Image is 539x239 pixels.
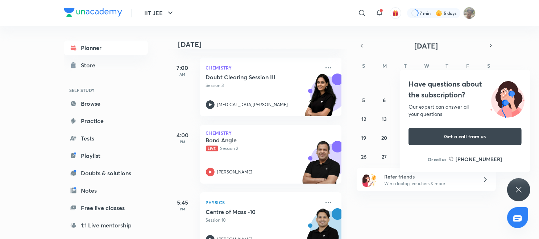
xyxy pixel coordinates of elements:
a: Playlist [64,148,148,163]
p: [MEDICAL_DATA][PERSON_NAME] [217,101,288,108]
a: Store [64,58,148,72]
img: unacademy [302,141,341,191]
h6: SELF STUDY [64,84,148,96]
a: Doubts & solutions [64,166,148,180]
a: [PHONE_NUMBER] [449,155,502,163]
button: October 5, 2025 [358,94,369,106]
abbr: Tuesday [404,62,407,69]
button: October 19, 2025 [358,132,369,143]
div: Our expert can answer all your questions [409,103,522,118]
h5: Doubt Clearing Session III [206,74,296,81]
a: Free live classes [64,201,148,215]
p: Win a laptop, vouchers & more [384,180,473,187]
abbr: October 12, 2025 [361,116,366,122]
abbr: October 26, 2025 [361,153,366,160]
a: Practice [64,114,148,128]
p: Chemistry [206,63,320,72]
h5: 4:00 [168,131,197,139]
button: October 26, 2025 [358,151,369,162]
span: [DATE] [414,41,438,51]
a: Browse [64,96,148,111]
p: PM [168,207,197,211]
h5: Bond Angle [206,137,296,144]
span: Live [206,146,218,151]
button: Get a call from us [409,128,522,145]
button: October 27, 2025 [379,151,390,162]
h5: Centre of Mass -10 [206,208,296,215]
h5: 7:00 [168,63,197,72]
p: Physics [206,198,320,207]
abbr: Saturday [487,62,490,69]
button: avatar [390,7,401,19]
a: Company Logo [64,8,122,18]
a: Tests [64,131,148,146]
p: Or call us [428,156,447,163]
abbr: Friday [466,62,469,69]
p: Session 3 [206,82,320,89]
p: Session 10 [206,217,320,223]
abbr: Thursday [445,62,448,69]
img: referral [362,172,377,187]
h6: [PHONE_NUMBER] [456,155,502,163]
p: PM [168,139,197,144]
abbr: October 19, 2025 [361,134,366,141]
a: Planner [64,41,148,55]
a: 1:1 Live mentorship [64,218,148,232]
p: Session 2 [206,145,320,152]
img: avatar [392,10,399,16]
h6: Refer friends [384,173,473,180]
h4: [DATE] [178,40,349,49]
img: streak [435,9,443,17]
abbr: October 5, 2025 [362,97,365,104]
button: IIT JEE [140,6,179,20]
div: Store [81,61,100,70]
img: unacademy [302,74,341,123]
img: Shashwat Mathur [463,7,476,19]
abbr: Monday [383,62,387,69]
button: [DATE] [367,41,486,51]
img: Company Logo [64,8,122,17]
abbr: Wednesday [424,62,429,69]
abbr: Sunday [362,62,365,69]
abbr: October 6, 2025 [383,97,386,104]
a: Notes [64,183,148,198]
button: October 6, 2025 [379,94,390,106]
button: October 20, 2025 [379,132,390,143]
button: October 12, 2025 [358,113,369,125]
abbr: October 13, 2025 [382,116,387,122]
h5: 5:45 [168,198,197,207]
p: AM [168,72,197,76]
h4: Have questions about the subscription? [409,79,522,100]
abbr: October 27, 2025 [382,153,387,160]
p: Chemistry [206,131,336,135]
button: October 13, 2025 [379,113,390,125]
abbr: October 20, 2025 [382,134,387,141]
p: [PERSON_NAME] [217,169,253,175]
img: ttu_illustration_new.svg [485,79,530,118]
